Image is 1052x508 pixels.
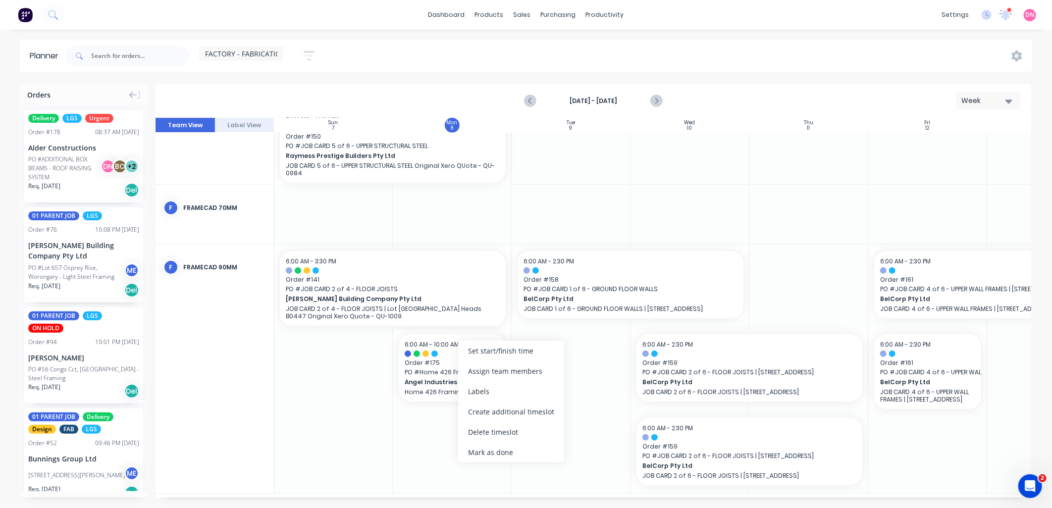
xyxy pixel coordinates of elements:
div: Order # 178 [28,128,60,137]
div: ME [124,466,139,481]
span: PO # JOB CARD 1 of 6 - GROUND FLOOR WALLS [524,285,737,294]
span: 01 PARENT JOB [28,412,79,421]
div: 8 [451,126,453,131]
span: 01 PARENT JOB [28,311,79,320]
span: Raymess Prestige Builders Pty Ltd [286,152,478,160]
div: Assign team members [458,361,564,381]
button: Label View [215,118,274,133]
div: [PERSON_NAME] [28,353,139,363]
span: Req. [DATE] [28,485,60,494]
div: PO #Lot 657 Osprey Rise, Worongary - Light Steel Framing [28,263,127,281]
span: Order # 159 [642,358,856,367]
span: 6:00 AM - 2:30 PM [642,340,693,349]
div: Del [124,384,139,399]
div: Planner [30,50,63,62]
div: Sun [328,120,338,126]
span: BelCorp Pty Ltd [524,295,716,304]
span: 2 [1039,474,1047,482]
div: Create additional timeslot [458,402,564,422]
div: PO #56 Congo Cct, [GEOGRAPHIC_DATA] - Steel Framing [28,365,139,383]
div: [STREET_ADDRESS][PERSON_NAME] [28,471,125,480]
span: 6:00 AM - 3:30 PM [286,257,336,265]
span: 01 PARENT JOB [28,211,79,220]
span: PO # JOB CARD 2 of 6 - FLOOR JOISTS | [STREET_ADDRESS] [642,452,856,460]
div: Order # 76 [28,225,57,234]
input: Search for orders... [91,46,189,66]
span: BelCorp Pty Ltd [880,378,966,387]
span: PO # JOB CARD 4 of 6 - UPPER WALL FRAMES | [STREET_ADDRESS] [880,368,975,377]
p: JOB CARD 1 of 6 - GROUND FLOOR WALLS | [STREET_ADDRESS] [524,305,737,312]
span: ON HOLD [28,324,63,333]
div: Fri [925,120,931,126]
span: Urgent [85,114,113,123]
div: BC [112,159,127,174]
div: 9 [570,126,573,131]
span: LGS [82,425,101,434]
a: dashboard [423,7,470,22]
p: Home 426 Framing [405,388,500,396]
p: JOB CARD 5 of 6 - UPPER STRUCTURAL STEEL Original Xero QUote - QU-0984 [286,162,500,177]
div: 10:01 PM [DATE] [95,338,139,347]
span: Order # 175 [405,358,500,367]
div: F [163,260,178,275]
div: 11 [807,126,810,131]
div: sales [509,7,536,22]
span: LGS [83,211,102,220]
div: 10 [687,126,692,131]
span: Req. [DATE] [28,182,60,191]
span: FACTORY - FABRICATION [205,49,286,59]
div: ME [124,263,139,278]
p: JOB CARD 2 of 4 - FLOOR JOISTS | Lot [GEOGRAPHIC_DATA] Heads B0447 Original Xero Quote - QU-1009 [286,305,500,320]
div: Order # 94 [28,338,57,347]
div: Del [124,283,139,298]
div: Del [124,183,139,198]
div: Mark as done [458,442,564,462]
span: 6:00 AM - 10:00 AM [405,340,459,349]
div: Order # 52 [28,439,57,448]
span: FAB [59,425,78,434]
span: LGS [83,311,102,320]
span: Req. [DATE] [28,383,60,392]
div: productivity [581,7,629,22]
div: products [470,7,509,22]
div: + 2 [124,159,139,174]
span: Order # 159 [642,442,856,451]
span: PO # Home 426 Framing [405,368,500,377]
span: Order # 141 [286,275,500,284]
div: FRAMECAD 70mm [183,203,266,212]
span: 6:00 AM - 2:30 PM [880,340,931,349]
div: Delete timeslot [458,422,564,442]
div: 7 [332,126,334,131]
div: F [163,201,178,215]
span: Orders [27,90,51,100]
p: JOB CARD 2 of 6 - FLOOR JOISTS | [STREET_ADDRESS] [642,388,856,396]
span: 6:00 AM - 2:30 PM [880,257,931,265]
span: Order # 161 [880,358,975,367]
div: Thu [804,120,813,126]
img: Factory [18,7,33,22]
span: DN [1026,10,1035,19]
div: DN [101,159,115,174]
div: purchasing [536,7,581,22]
div: Tue [567,120,575,126]
strong: [DATE] - [DATE] [544,97,643,105]
span: Delivery [28,114,59,123]
iframe: Intercom live chat [1018,474,1042,498]
button: Week [956,92,1020,109]
span: LGS [62,114,82,123]
button: Team View [156,118,215,133]
span: Delivery [83,412,113,421]
div: Alder Constructions [28,143,139,153]
div: settings [937,7,974,22]
span: PO # JOB CARD 2 of 6 - FLOOR JOISTS | [STREET_ADDRESS] [642,368,856,377]
p: JOB CARD 2 of 6 - FLOOR JOISTS | [STREET_ADDRESS] [642,472,856,479]
div: Week [961,96,1007,106]
div: Set start/finish time [458,341,564,361]
span: Order # 158 [524,275,737,284]
span: PO # JOB CARD 2 of 4 - FLOOR JOISTS [286,285,500,294]
div: 10:08 PM [DATE] [95,225,139,234]
div: FRAMECAD 90mm [183,263,266,272]
span: BelCorp Pty Ltd [642,461,835,470]
span: Angel Industries Pty Ltd t/a Teeny Tiny Homes [405,378,490,387]
span: [PERSON_NAME] Building Company Pty Ltd [286,295,478,304]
